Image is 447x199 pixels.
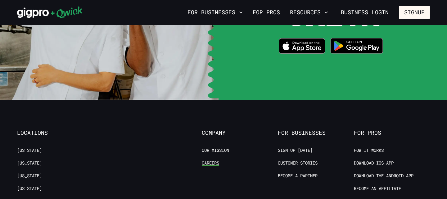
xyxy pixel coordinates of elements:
a: How it Works [354,147,384,153]
a: [US_STATE] [17,173,42,179]
span: Locations [17,129,93,136]
span: Company [202,129,278,136]
a: Download IOS App [354,160,394,166]
a: Careers [202,160,219,166]
a: Become an Affiliate [354,186,401,192]
a: [US_STATE] [17,160,42,166]
img: Get it on Google Play [327,34,387,57]
button: For Businesses [185,7,245,18]
a: Business Login [336,6,394,19]
a: Download the Android App [354,173,413,179]
button: Signup [399,6,430,19]
a: [US_STATE] [17,186,42,192]
a: [US_STATE] [17,147,42,153]
span: For Pros [354,129,430,136]
a: Become a Partner [278,173,318,179]
a: Download on the App Store [279,38,325,56]
a: For Pros [250,7,282,18]
a: Sign up [DATE] [278,147,313,153]
a: Our Mission [202,147,229,153]
span: For Businesses [278,129,354,136]
a: Customer stories [278,160,318,166]
button: Resources [287,7,331,18]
